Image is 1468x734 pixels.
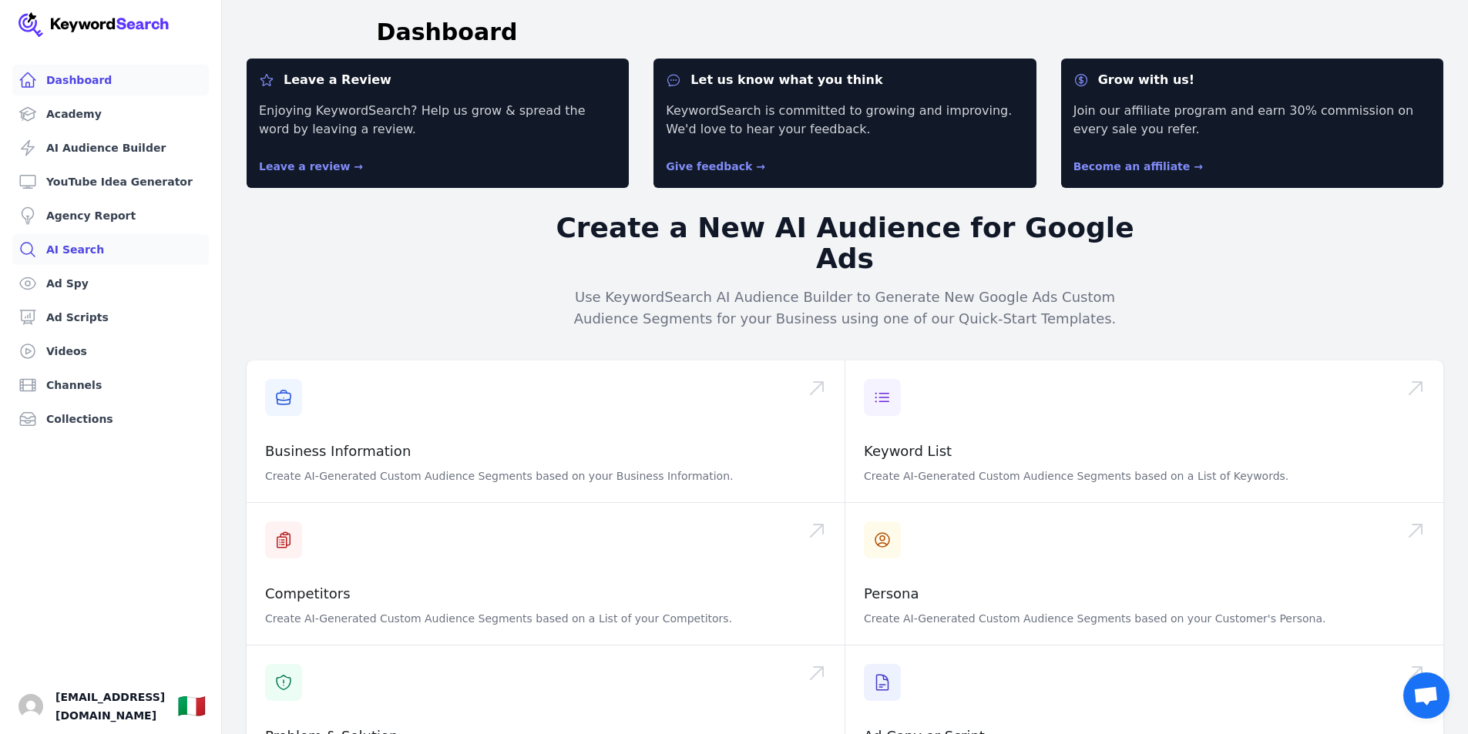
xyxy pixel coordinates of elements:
[64,89,76,102] img: tab_domain_overview_orange.svg
[12,65,209,96] a: Dashboard
[756,160,765,173] span: →
[1073,102,1431,139] p: Join our affiliate program and earn 30% commission on every sale you refer.
[259,160,363,173] a: Leave a review
[12,166,209,197] a: YouTube Idea Generator
[177,691,206,722] button: 🇮🇹
[265,585,351,602] a: Competitors
[265,443,411,459] a: Business Information
[12,404,209,434] a: Collections
[549,213,1141,274] h2: Create a New AI Audience for Google Ads
[354,160,363,173] span: →
[12,336,209,367] a: Videos
[55,688,165,725] span: [EMAIL_ADDRESS][DOMAIN_NAME]
[666,71,1023,89] dt: Let us know what you think
[864,443,952,459] a: Keyword List
[25,40,37,52] img: website_grey.svg
[12,370,209,401] a: Channels
[43,25,76,37] div: v 4.0.25
[12,302,209,333] a: Ad Scripts
[864,585,919,602] a: Persona
[12,132,209,163] a: AI Audience Builder
[1194,160,1203,173] span: →
[259,102,616,139] p: Enjoying KeywordSearch? Help us grow & spread the word by leaving a review.
[25,25,37,37] img: logo_orange.svg
[12,200,209,231] a: Agency Report
[1073,71,1431,89] dt: Grow with us!
[1403,672,1450,719] div: Aprire la chat
[259,71,616,89] dt: Leave a Review
[177,692,206,720] div: 🇮🇹
[549,287,1141,330] p: Use KeywordSearch AI Audience Builder to Generate New Google Ads Custom Audience Segments for you...
[12,268,209,299] a: Ad Spy
[172,91,256,101] div: Keyword (traffico)
[12,234,209,265] a: AI Search
[18,12,170,37] img: Your Company
[1073,160,1203,173] a: Become an affiliate
[81,91,118,101] div: Dominio
[40,40,173,52] div: Dominio: [DOMAIN_NAME]
[666,102,1023,139] p: KeywordSearch is committed to growing and improving. We'd love to hear your feedback.
[155,89,167,102] img: tab_keywords_by_traffic_grey.svg
[18,694,43,719] button: Open user button
[666,160,765,173] a: Give feedback
[377,18,518,46] h1: Dashboard
[12,99,209,129] a: Academy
